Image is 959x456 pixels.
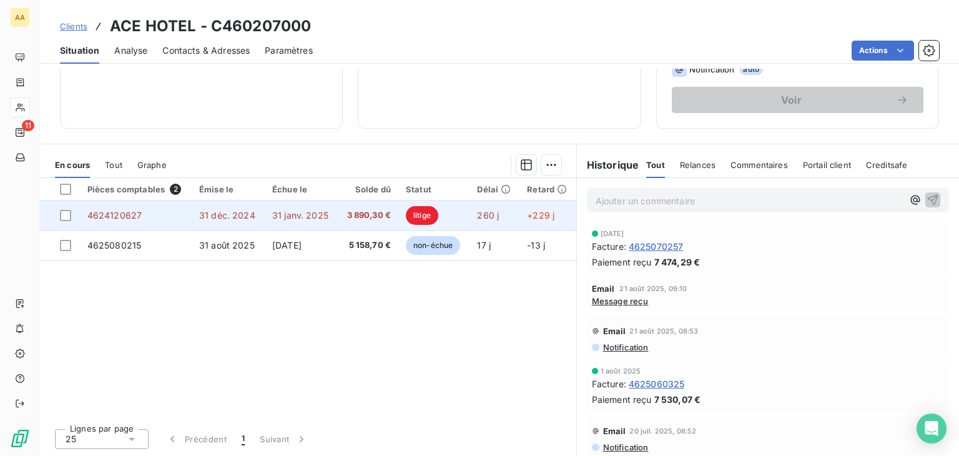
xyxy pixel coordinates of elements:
span: Contacts & Adresses [162,44,250,57]
span: Tout [105,160,122,170]
div: Solde dû [345,184,391,194]
span: 4624120627 [87,210,142,221]
span: 5 158,70 € [345,239,391,252]
span: 3 890,30 € [345,209,391,222]
span: Facture : [592,377,626,390]
span: 7 530,07 € [654,393,701,406]
span: 31 janv. 2025 [272,210,328,221]
span: En cours [55,160,90,170]
button: Précédent [159,426,234,452]
span: 11 [22,120,34,131]
span: 1 [242,433,245,445]
span: Tout [646,160,665,170]
span: Paramètres [265,44,313,57]
span: Notification [689,64,735,74]
h6: Historique [577,157,639,172]
span: Analyse [114,44,147,57]
div: Retard [527,184,568,194]
div: Délai [477,184,512,194]
span: Email [592,284,615,294]
span: 20 juil. 2025, 08:52 [629,427,696,435]
div: Pièces comptables [87,184,184,195]
span: 4625070257 [629,240,684,253]
span: 17 j [477,240,491,250]
span: 31 août 2025 [199,240,255,250]
span: Email [603,326,626,336]
span: 2 [170,184,181,195]
span: 260 j [477,210,499,221]
span: Message reçu [592,296,649,306]
div: Open Intercom Messenger [917,414,947,444]
span: Portail client [803,160,851,170]
div: AA [10,7,30,27]
span: Voir [687,95,896,105]
span: Situation [60,44,99,57]
span: Creditsafe [866,160,908,170]
span: 1 août 2025 [601,367,641,375]
span: Email [603,426,626,436]
span: litige [406,206,438,225]
button: 1 [234,426,252,452]
span: 25 [66,433,76,445]
div: Émise le [199,184,257,194]
span: 21 août 2025, 08:53 [629,327,698,335]
button: Actions [852,41,914,61]
span: auto [739,64,763,75]
button: Suivant [252,426,315,452]
span: 31 déc. 2024 [199,210,255,221]
span: Relances [680,160,716,170]
span: 21 août 2025, 09:10 [619,285,687,292]
div: Échue le [272,184,330,194]
button: Voir [672,87,923,113]
span: Notification [602,342,649,352]
span: Graphe [137,160,167,170]
img: Logo LeanPay [10,429,30,449]
span: +229 j [527,210,554,221]
span: [DATE] [272,240,302,250]
span: Commentaires [730,160,788,170]
span: -13 j [527,240,545,250]
span: non-échue [406,236,460,255]
span: Facture : [592,240,626,253]
a: Clients [60,20,87,32]
span: 4625060325 [629,377,685,390]
span: [DATE] [601,230,624,237]
span: 4625080215 [87,240,142,250]
h3: ACE HOTEL - C460207000 [110,15,311,37]
span: Clients [60,21,87,31]
span: Notification [602,442,649,452]
span: Paiement reçu [592,255,652,269]
span: 7 474,29 € [654,255,701,269]
span: Paiement reçu [592,393,652,406]
div: Statut [406,184,462,194]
